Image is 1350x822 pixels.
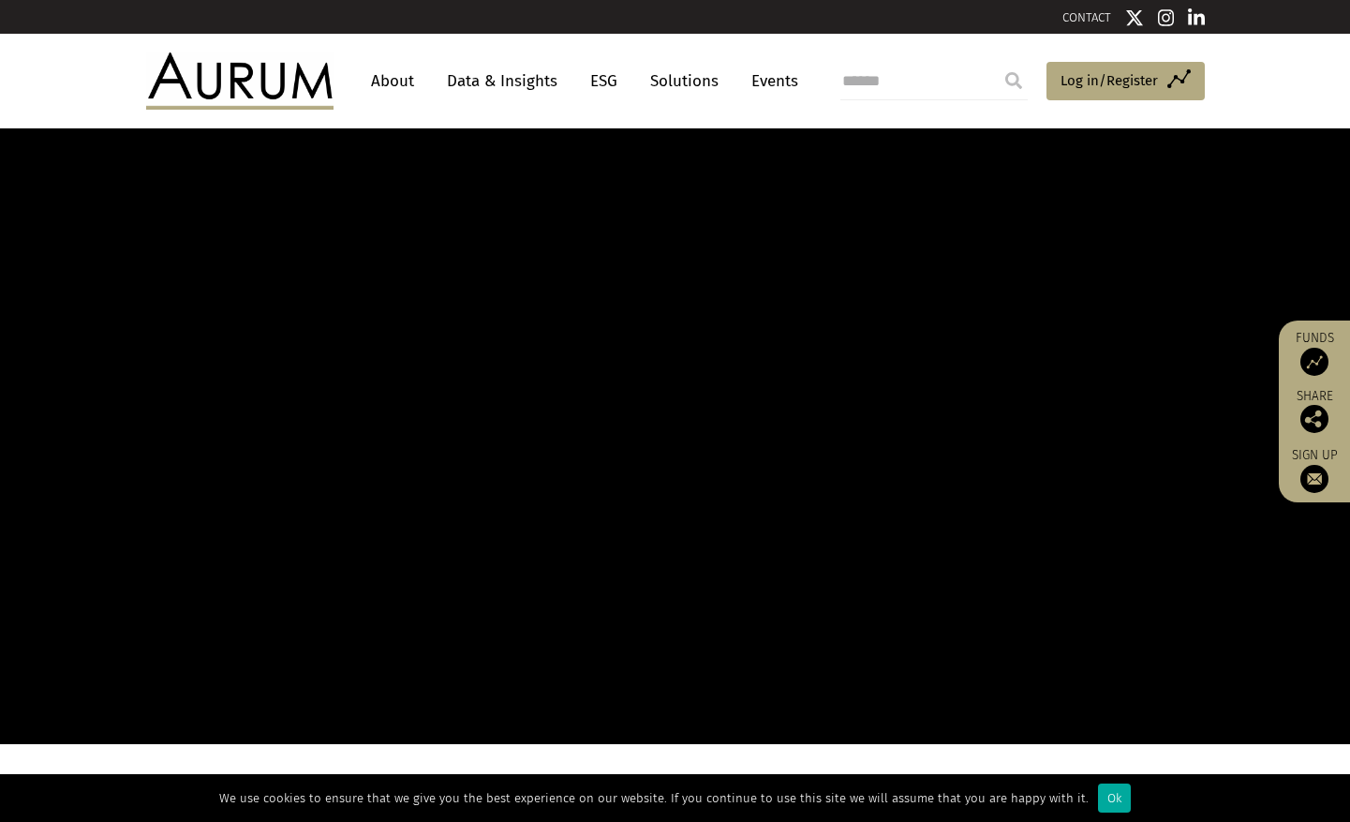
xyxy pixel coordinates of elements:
[1046,62,1205,101] a: Log in/Register
[1300,348,1328,376] img: Access Funds
[742,64,798,98] a: Events
[1300,465,1328,493] img: Sign up to our newsletter
[1300,405,1328,433] img: Share this post
[1062,10,1111,24] a: CONTACT
[146,52,334,109] img: Aurum
[1061,69,1158,92] span: Log in/Register
[1125,8,1144,27] img: Twitter icon
[1288,330,1341,376] a: Funds
[1288,447,1341,493] a: Sign up
[438,64,567,98] a: Data & Insights
[1188,8,1205,27] img: Linkedin icon
[1098,784,1131,813] div: Ok
[995,62,1032,99] input: Submit
[581,64,627,98] a: ESG
[1288,390,1341,433] div: Share
[641,64,728,98] a: Solutions
[1158,8,1175,27] img: Instagram icon
[362,64,423,98] a: About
